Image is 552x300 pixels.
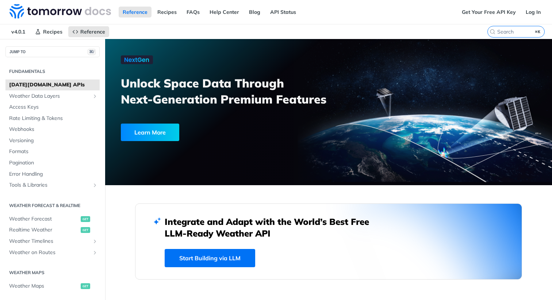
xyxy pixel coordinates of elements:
[9,126,98,133] span: Webhooks
[121,124,293,141] a: Learn More
[9,81,98,89] span: [DATE][DOMAIN_NAME] APIs
[9,226,79,234] span: Realtime Weather
[165,249,255,267] a: Start Building via LLM
[7,26,29,37] span: v4.0.1
[5,46,100,57] button: JUMP TO⌘/
[68,26,109,37] a: Reference
[9,137,98,144] span: Versioning
[522,7,545,17] a: Log In
[9,215,79,223] span: Weather Forecast
[153,7,181,17] a: Recipes
[121,124,179,141] div: Learn More
[9,148,98,155] span: Formats
[5,180,100,191] a: Tools & LibrariesShow subpages for Tools & Libraries
[5,169,100,180] a: Error Handling
[5,214,100,225] a: Weather Forecastget
[5,225,100,235] a: Realtime Weatherget
[245,7,264,17] a: Blog
[165,216,380,239] h2: Integrate and Adapt with the World’s Best Free LLM-Ready Weather API
[5,91,100,102] a: Weather Data LayersShow subpages for Weather Data Layers
[5,247,100,258] a: Weather on RoutesShow subpages for Weather on Routes
[9,115,98,122] span: Rate Limiting & Tokens
[43,28,62,35] span: Recipes
[533,28,543,35] kbd: ⌘K
[5,269,100,276] h2: Weather Maps
[88,49,96,55] span: ⌘/
[9,283,79,290] span: Weather Maps
[5,113,100,124] a: Rate Limiting & Tokens
[9,4,111,19] img: Tomorrow.io Weather API Docs
[266,7,300,17] a: API Status
[9,171,98,178] span: Error Handling
[5,124,100,135] a: Webhooks
[5,146,100,157] a: Formats
[5,157,100,168] a: Pagination
[490,29,495,35] svg: Search
[92,93,98,99] button: Show subpages for Weather Data Layers
[121,55,153,64] img: NextGen
[9,182,90,189] span: Tools & Libraries
[5,68,100,75] h2: Fundamentals
[9,159,98,167] span: Pagination
[5,135,100,146] a: Versioning
[92,250,98,256] button: Show subpages for Weather on Routes
[31,26,66,37] a: Recipes
[80,28,105,35] span: Reference
[5,102,100,113] a: Access Keys
[121,75,337,107] h3: Unlock Space Data Through Next-Generation Premium Features
[5,281,100,292] a: Weather Mapsget
[92,238,98,244] button: Show subpages for Weather Timelines
[9,238,90,245] span: Weather Timelines
[81,216,90,222] span: get
[5,79,100,90] a: [DATE][DOMAIN_NAME] APIs
[9,249,90,256] span: Weather on Routes
[9,104,98,111] span: Access Keys
[458,7,520,17] a: Get Your Free API Key
[92,182,98,188] button: Show subpages for Tools & Libraries
[81,227,90,233] span: get
[5,202,100,209] h2: Weather Forecast & realtime
[9,93,90,100] span: Weather Data Layers
[119,7,152,17] a: Reference
[5,236,100,247] a: Weather TimelinesShow subpages for Weather Timelines
[206,7,243,17] a: Help Center
[81,283,90,289] span: get
[183,7,204,17] a: FAQs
